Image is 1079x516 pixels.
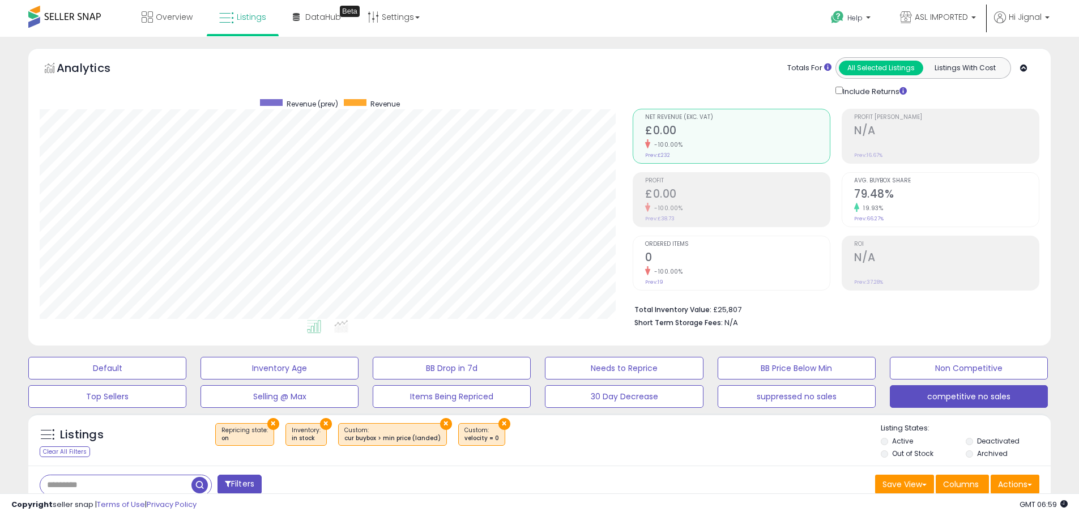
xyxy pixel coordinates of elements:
[305,11,341,23] span: DataHub
[237,11,266,23] span: Listings
[890,385,1048,408] button: competitive no sales
[11,499,53,510] strong: Copyright
[440,418,452,430] button: ×
[634,305,711,314] b: Total Inventory Value:
[915,11,968,23] span: ASL IMPORTED
[854,124,1039,139] h2: N/A
[645,215,675,222] small: Prev: £38.73
[28,357,186,379] button: Default
[854,241,1039,248] span: ROI
[827,84,920,97] div: Include Returns
[340,6,360,17] div: Tooltip anchor
[147,499,197,510] a: Privacy Policy
[645,124,830,139] h2: £0.00
[292,426,321,443] span: Inventory :
[464,426,499,443] span: Custom:
[854,215,884,222] small: Prev: 66.27%
[201,357,359,379] button: Inventory Age
[28,385,186,408] button: Top Sellers
[830,10,845,24] i: Get Help
[287,99,338,109] span: Revenue (prev)
[650,267,683,276] small: -100.00%
[645,152,670,159] small: Prev: £232
[881,423,1051,434] p: Listing States:
[822,2,882,37] a: Help
[57,60,133,79] h5: Analytics
[645,241,830,248] span: Ordered Items
[11,500,197,510] div: seller snap | |
[1009,11,1042,23] span: Hi Jignal
[943,479,979,490] span: Columns
[344,426,441,443] span: Custom:
[634,318,723,327] b: Short Term Storage Fees:
[373,385,531,408] button: Items Being Repriced
[854,114,1039,121] span: Profit [PERSON_NAME]
[201,385,359,408] button: Selling @ Max
[156,11,193,23] span: Overview
[645,187,830,203] h2: £0.00
[464,434,499,442] div: velocity = 0
[60,427,104,443] h5: Listings
[936,475,989,494] button: Columns
[854,178,1039,184] span: Avg. Buybox Share
[977,436,1020,446] label: Deactivated
[97,499,145,510] a: Terms of Use
[892,449,933,458] label: Out of Stock
[221,426,268,443] span: Repricing state :
[645,114,830,121] span: Net Revenue (Exc. VAT)
[634,302,1031,315] li: £25,807
[854,279,883,285] small: Prev: 37.28%
[724,317,738,328] span: N/A
[217,475,262,494] button: Filters
[890,357,1048,379] button: Non Competitive
[1020,499,1068,510] span: 2025-09-9 06:59 GMT
[645,279,663,285] small: Prev: 19
[847,13,863,23] span: Help
[344,434,441,442] div: cur buybox > min price (landed)
[650,204,683,212] small: -100.00%
[718,357,876,379] button: BB Price Below Min
[645,251,830,266] h2: 0
[40,446,90,457] div: Clear All Filters
[370,99,400,109] span: Revenue
[854,152,882,159] small: Prev: 16.67%
[991,475,1039,494] button: Actions
[854,187,1039,203] h2: 79.48%
[545,385,703,408] button: 30 Day Decrease
[498,418,510,430] button: ×
[923,61,1007,75] button: Listings With Cost
[545,357,703,379] button: Needs to Reprice
[875,475,934,494] button: Save View
[994,11,1050,37] a: Hi Jignal
[373,357,531,379] button: BB Drop in 7d
[892,436,913,446] label: Active
[854,251,1039,266] h2: N/A
[977,449,1008,458] label: Archived
[320,418,332,430] button: ×
[718,385,876,408] button: suppressed no sales
[787,63,831,74] div: Totals For
[292,434,321,442] div: in stock
[267,418,279,430] button: ×
[839,61,923,75] button: All Selected Listings
[221,434,268,442] div: on
[650,140,683,149] small: -100.00%
[859,204,883,212] small: 19.93%
[645,178,830,184] span: Profit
